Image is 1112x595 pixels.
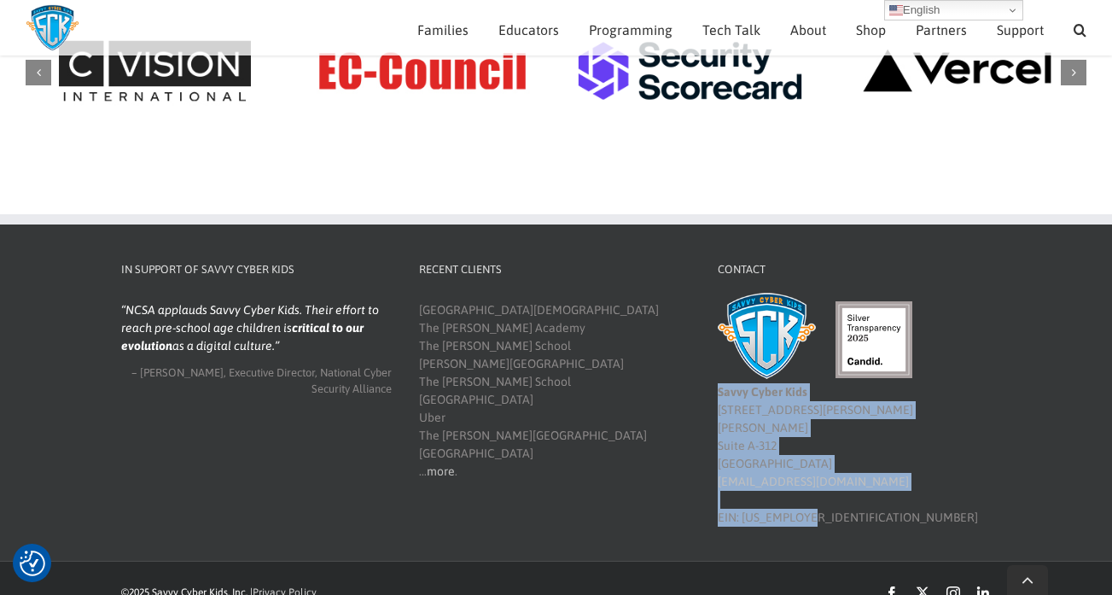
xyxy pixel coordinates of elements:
[419,301,690,481] div: [GEOGRAPHIC_DATA][DEMOGRAPHIC_DATA] The [PERSON_NAME] Academy The [PERSON_NAME] School [PERSON_NA...
[20,551,45,576] img: Revisit consent button
[718,385,807,399] b: Savvy Cyber Kids
[835,301,912,378] img: candid-seal-silver-2025.svg
[718,293,816,378] img: Savvy Cyber Kids
[1061,60,1086,85] div: Next slide
[790,23,826,37] span: About
[140,366,224,379] span: [PERSON_NAME]
[916,23,967,37] span: Partners
[293,23,551,120] img: EC-Council
[229,366,315,379] span: Executive Director
[427,464,455,478] a: more
[702,23,760,37] span: Tech Talk
[419,261,690,278] h4: Recent Clients
[561,23,819,120] img: Security Scorecard
[26,4,79,51] img: Savvy Cyber Kids Logo
[718,301,989,526] div: [STREET_ADDRESS][PERSON_NAME][PERSON_NAME] Suite A-312 [GEOGRAPHIC_DATA] EIN: [US_EMPLOYER_IDENTI...
[121,301,393,355] blockquote: NCSA applauds Savvy Cyber Kids. Their effort to reach pre-school age children is as a digital cul...
[26,23,284,122] div: 5 / 9
[889,3,903,17] img: en
[498,23,559,37] span: Educators
[121,261,393,278] h4: In Support of Savvy Cyber Kids
[26,23,284,120] img: C Vision
[718,261,989,278] h4: Contact
[26,60,51,85] div: Previous slide
[561,23,819,122] div: 7 / 9
[828,23,1086,120] img: Vercel
[856,23,886,37] span: Shop
[20,551,45,576] button: Consent Preferences
[589,23,672,37] span: Programming
[311,366,392,396] span: National Cyber Security Alliance
[828,23,1086,122] div: 8 / 9
[997,23,1044,37] span: Support
[718,475,909,488] a: [EMAIL_ADDRESS][DOMAIN_NAME]
[417,23,469,37] span: Families
[293,23,551,122] div: 6 / 9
